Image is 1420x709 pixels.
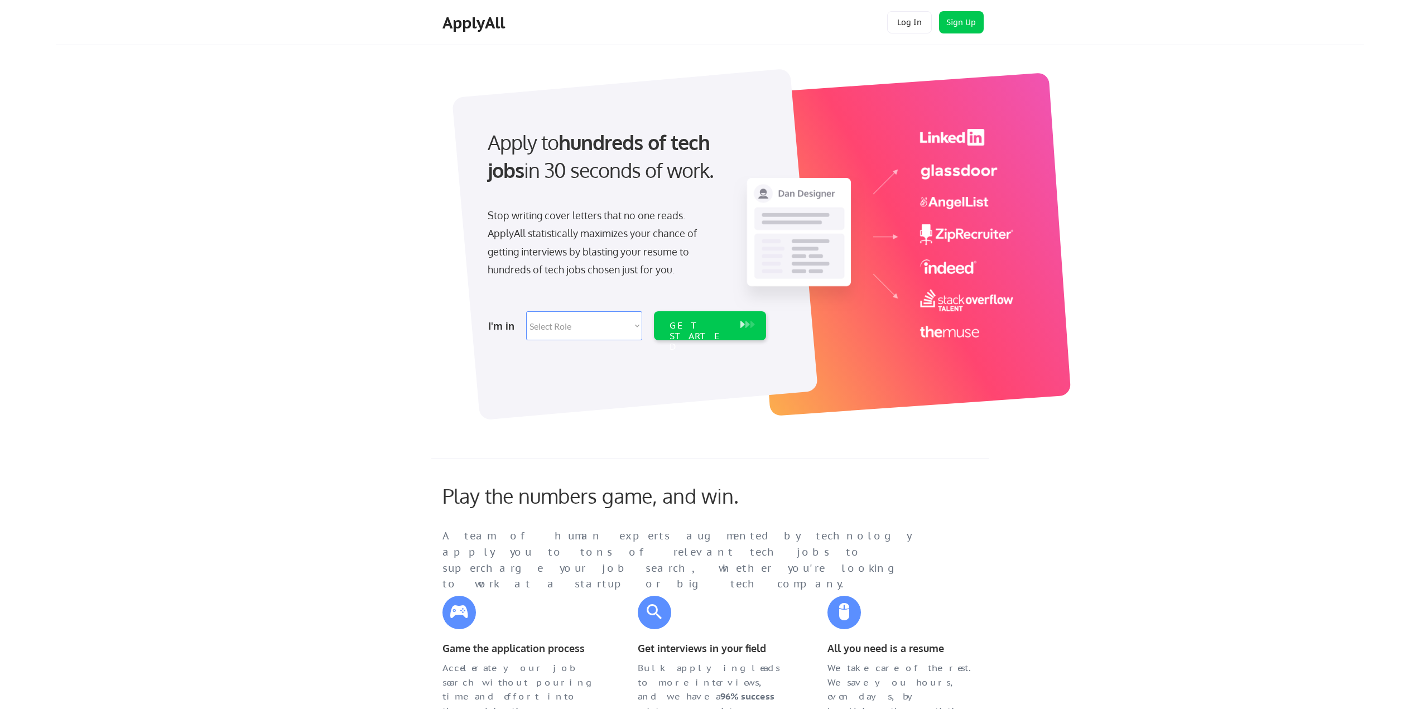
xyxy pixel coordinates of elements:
[442,484,788,508] div: Play the numbers game, and win.
[488,128,762,185] div: Apply to in 30 seconds of work.
[670,320,729,353] div: GET STARTED
[442,13,508,32] div: ApplyAll
[442,528,933,592] div: A team of human experts augmented by technology apply you to tons of relevant tech jobs to superc...
[488,206,717,279] div: Stop writing cover letters that no one reads. ApplyAll statistically maximizes your chance of get...
[442,640,593,657] div: Game the application process
[488,317,519,335] div: I'm in
[488,129,715,182] strong: hundreds of tech jobs
[827,640,978,657] div: All you need is a resume
[887,11,932,33] button: Log In
[638,640,788,657] div: Get interviews in your field
[939,11,984,33] button: Sign Up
